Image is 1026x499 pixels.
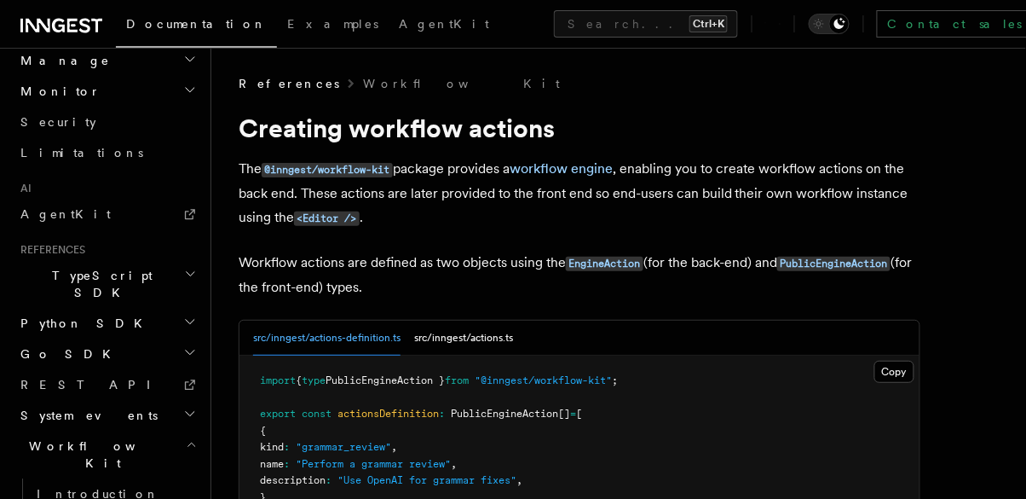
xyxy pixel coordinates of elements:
span: [] [558,408,570,420]
button: Copy [874,361,914,383]
a: workflow engine [510,160,613,177]
a: EngineAction [566,254,643,270]
span: : [284,458,290,470]
button: System events [14,400,200,431]
button: Workflow Kit [14,431,200,479]
span: AI [14,182,32,195]
span: PublicEngineAction [451,408,558,420]
kbd: Ctrl+K [689,15,728,32]
span: AgentKit [399,17,489,31]
a: <Editor /> [294,209,360,225]
span: const [302,408,331,420]
span: type [302,374,326,386]
a: @inngest/workflow-kit [262,160,393,177]
button: TypeScript SDK [14,260,200,308]
span: PublicEngineAction } [326,374,445,386]
a: Workflow Kit [363,75,560,92]
a: Examples [277,5,389,46]
span: description [260,474,326,486]
span: "Perform a grammar review" [296,458,451,470]
span: import [260,374,296,386]
span: TypeScript SDK [14,267,184,301]
code: PublicEngineAction [777,257,891,271]
span: Manage [14,52,110,69]
h1: Creating workflow actions [239,113,920,143]
span: Workflow Kit [14,438,186,472]
button: Python SDK [14,308,200,339]
a: AgentKit [14,199,200,229]
p: Workflow actions are defined as two objects using the (for the back-end) and (for the front-end) ... [239,251,920,299]
span: References [239,75,339,92]
button: Manage [14,45,200,76]
span: AgentKit [20,207,111,221]
button: Go SDK [14,339,200,369]
span: : [326,474,331,486]
span: { [260,425,266,437]
button: Toggle dark mode [809,14,850,34]
span: References [14,243,85,257]
span: Security [20,115,96,129]
span: kind [260,441,284,453]
a: Limitations [14,137,200,168]
a: REST API [14,369,200,400]
a: AgentKit [389,5,499,46]
span: "@inngest/workflow-kit" [475,374,612,386]
span: ; [612,374,618,386]
span: : [439,408,445,420]
a: Security [14,107,200,137]
code: EngineAction [566,257,643,271]
span: actionsDefinition [337,408,439,420]
span: , [391,441,397,453]
span: "grammar_review" [296,441,391,453]
button: Monitor [14,76,200,107]
p: The package provides a , enabling you to create workflow actions on the back end. These actions a... [239,157,920,230]
span: [ [576,408,582,420]
button: src/inngest/actions.ts [414,321,513,356]
span: Examples [287,17,378,31]
span: System events [14,407,158,424]
span: : [284,441,290,453]
span: Python SDK [14,315,153,332]
span: { [296,374,302,386]
span: "Use OpenAI for grammar fixes" [337,474,516,486]
span: from [445,374,469,386]
button: src/inngest/actions-definition.ts [253,321,401,356]
code: <Editor /> [294,212,360,226]
span: Go SDK [14,345,121,363]
button: Search...Ctrl+K [554,10,738,38]
span: REST API [20,378,165,392]
span: Monitor [14,83,101,100]
a: PublicEngineAction [777,254,891,270]
span: , [451,458,457,470]
span: = [570,408,576,420]
span: name [260,458,284,470]
a: Documentation [116,5,277,48]
code: @inngest/workflow-kit [262,163,393,177]
span: Documentation [126,17,267,31]
span: export [260,408,296,420]
span: , [516,474,522,486]
span: Limitations [20,146,143,160]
